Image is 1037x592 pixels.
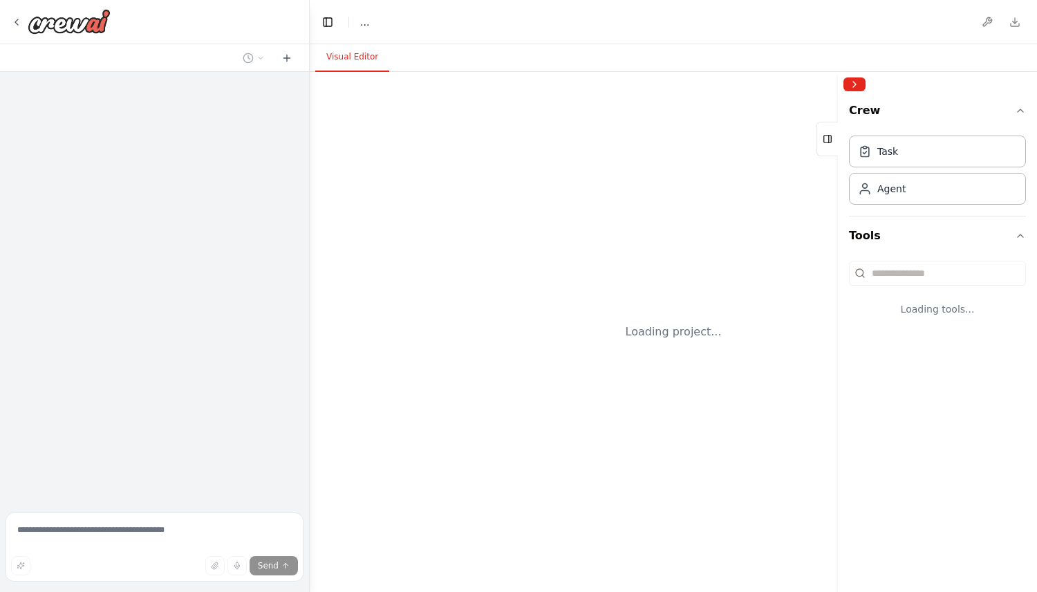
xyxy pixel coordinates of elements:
[849,130,1026,216] div: Crew
[849,255,1026,338] div: Tools
[276,50,298,66] button: Start a new chat
[28,9,111,34] img: Logo
[315,43,389,72] button: Visual Editor
[318,12,337,32] button: Hide left sidebar
[849,216,1026,255] button: Tools
[250,556,298,575] button: Send
[832,72,843,592] button: Toggle Sidebar
[360,15,369,29] span: ...
[11,556,30,575] button: Improve this prompt
[205,556,225,575] button: Upload files
[843,77,866,91] button: Collapse right sidebar
[877,145,898,158] div: Task
[237,50,270,66] button: Switch to previous chat
[227,556,247,575] button: Click to speak your automation idea
[626,324,722,340] div: Loading project...
[849,97,1026,130] button: Crew
[849,291,1026,327] div: Loading tools...
[258,560,279,571] span: Send
[877,182,906,196] div: Agent
[360,15,369,29] nav: breadcrumb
